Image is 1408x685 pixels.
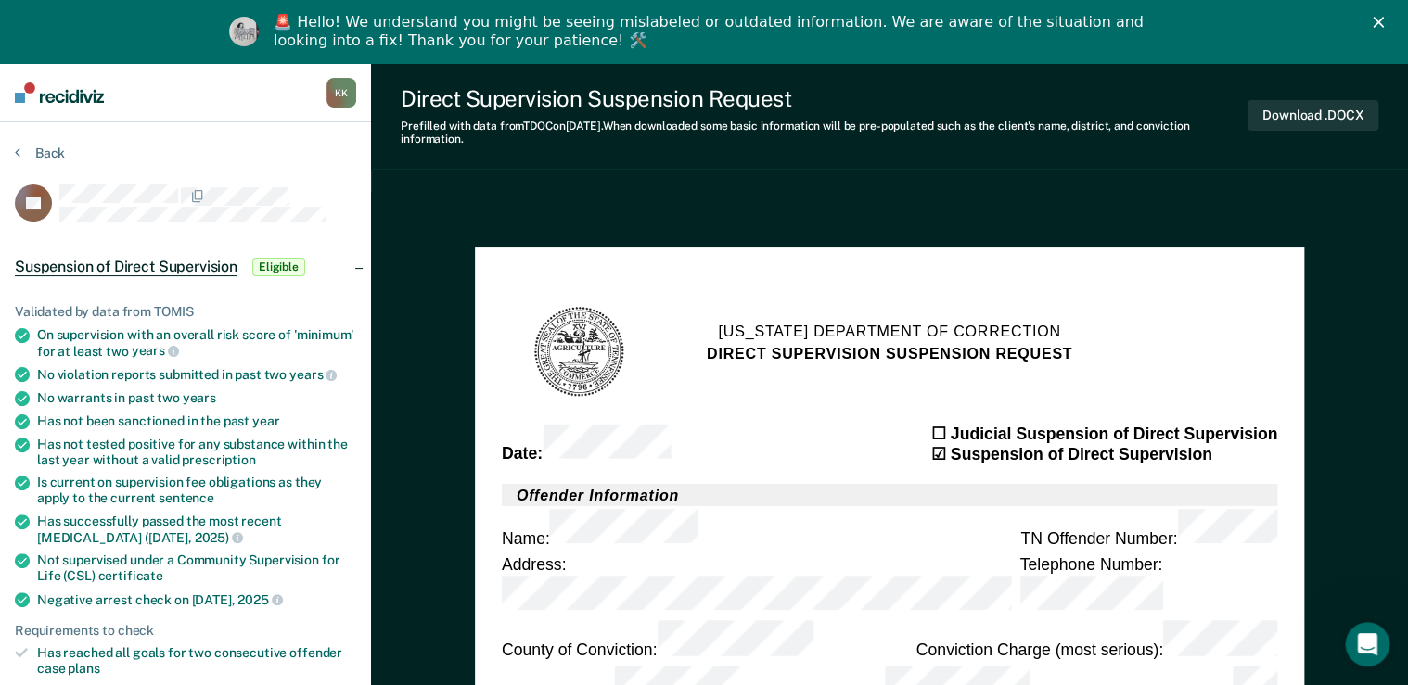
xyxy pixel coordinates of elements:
div: Conviction Charge (most serious) : [915,620,1277,660]
button: Back [15,145,65,161]
div: TN Offender Number : [1020,508,1277,548]
div: 🚨 Hello! We understand you might be seeing mislabeled or outdated information. We are aware of th... [274,13,1149,50]
div: No warrants in past two [37,390,356,406]
div: Has not tested positive for any substance within the last year without a valid [37,437,356,468]
span: 2025) [195,530,243,545]
h2: Offender Information [502,483,1277,505]
div: Name : [502,508,698,548]
div: Prefilled with data from TDOC on [DATE] . When downloaded some basic information will be pre-popu... [401,120,1248,146]
div: ☑ Suspension of Direct Supervision [930,444,1276,465]
div: Address : [502,553,1020,615]
span: Suspension of Direct Supervision [15,258,237,276]
img: Recidiviz [15,82,104,103]
div: County of Conviction : [502,620,814,660]
div: Not supervised under a Community Supervision for Life (CSL) [37,552,356,584]
div: Date : [502,424,672,463]
span: certificate [97,568,162,583]
button: KK [326,78,356,108]
div: Telephone Number : [1019,553,1277,615]
div: Direct Supervision Suspension Request [401,85,1248,112]
div: Validated by data from TOMIS [15,304,356,320]
div: On supervision with an overall risk score of 'minimum' for at least two [37,327,356,359]
div: Is current on supervision fee obligations as they apply to the current [37,475,356,506]
span: prescription [182,452,255,467]
div: Negative arrest check on [DATE], [37,591,356,608]
span: years [132,343,179,358]
div: Has reached all goals for two consecutive offender case [37,645,356,677]
div: Requirements to check [15,623,356,639]
h1: [US_STATE] Department of Correction [718,320,1060,342]
div: K K [326,78,356,108]
img: Profile image for Kim [229,17,259,46]
span: Eligible [252,258,305,276]
span: years [289,367,337,382]
h2: DIRECT SUPERVISION SUSPENSION REQUEST [707,342,1072,364]
div: Close [1373,17,1391,28]
button: Download .DOCX [1248,100,1378,131]
div: Has not been sanctioned in the past [37,413,356,429]
span: years [183,390,216,405]
div: No violation reports submitted in past two [37,366,356,383]
div: ☐ Judicial Suspension of Direct Supervision [930,423,1276,444]
span: year [252,413,279,428]
span: 2025 [237,592,282,607]
div: Has successfully passed the most recent [MEDICAL_DATA] ([DATE], [37,514,356,545]
span: plans [68,661,99,676]
span: sentence [159,490,214,505]
iframe: Intercom live chat [1345,622,1389,666]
